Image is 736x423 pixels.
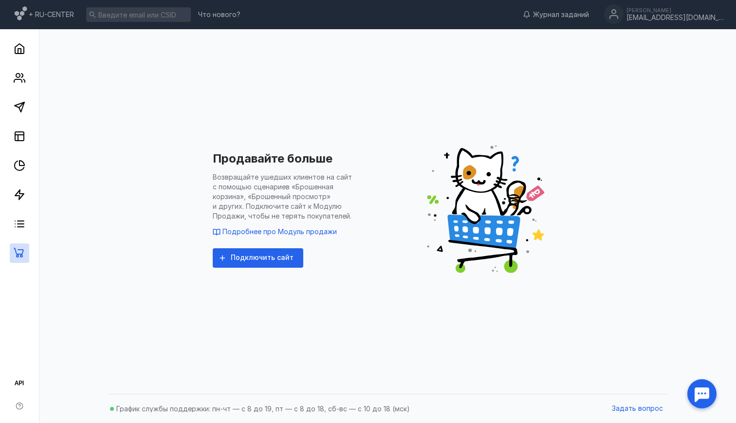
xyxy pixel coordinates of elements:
input: Введите email или CSID [86,7,191,22]
span: График службы поддержки: пн-чт — с 8 до 19, пт — с 8 до 18, сб-вс — с 10 до 18 (мск) [116,405,410,413]
span: Задать вопрос [612,405,663,413]
span: Журнал заданий [533,10,589,19]
div: [EMAIL_ADDRESS][DOMAIN_NAME] [626,14,724,22]
a: Журнал заданий [518,10,594,19]
button: Подключить сайт [213,248,303,268]
span: Подробнее про Модуль продажи [222,227,337,236]
div: [PERSON_NAME] [626,7,724,13]
button: Задать вопрос [607,402,668,416]
span: Что нового? [198,11,240,18]
a: Что нового? [193,11,245,18]
span: + RU-CENTER [29,10,74,19]
a: + RU-CENTER [15,5,74,24]
h1: Продавайте больше [213,151,332,166]
span: Возвращайте ушедших клиентов на сайт с помощью сценариев «Брошенная корзина», «Брошенный просмотр... [213,172,359,221]
span: Подключить сайт [231,254,294,262]
a: Подробнее про Модуль продажи [213,227,337,236]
